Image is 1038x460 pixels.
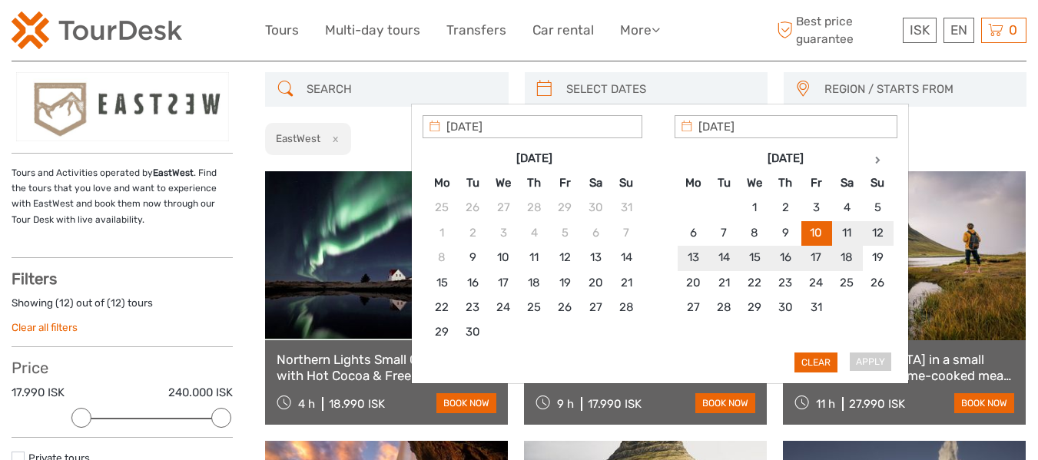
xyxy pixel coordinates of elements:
label: 240.000 ISK [168,385,233,401]
td: 3 [801,196,831,220]
a: book now [695,393,755,413]
span: Best price guarantee [773,13,899,47]
th: We [488,170,519,195]
td: 2 [457,220,488,245]
td: 13 [678,246,708,270]
div: 18.990 ISK [329,397,385,411]
td: 15 [426,270,457,295]
a: More [620,19,660,41]
td: 1 [426,220,457,245]
div: 27.990 ISK [849,397,905,411]
a: Clear all filters [12,321,78,333]
td: 11 [831,220,862,245]
td: 17 [488,270,519,295]
td: 21 [611,270,642,295]
button: x [323,131,343,147]
a: book now [954,393,1014,413]
th: [DATE] [457,146,611,170]
td: 29 [549,196,580,220]
td: 16 [457,270,488,295]
th: We [739,170,770,195]
div: Showing ( ) out of ( ) tours [12,296,233,319]
div: 17.990 ISK [588,397,642,411]
img: 1241-1_logo_thumbnail.jpeg [16,72,229,141]
td: 25 [831,270,862,295]
th: Sa [831,170,862,195]
input: SEARCH [300,76,500,103]
td: 14 [611,246,642,270]
img: 120-15d4194f-c635-41b9-a512-a3cb382bfb57_logo_small.png [12,12,182,49]
td: 1 [739,196,770,220]
td: 23 [770,270,801,295]
th: [DATE] [708,146,862,170]
td: 27 [580,296,611,320]
td: 12 [862,220,893,245]
th: Th [770,170,801,195]
span: 11 h [816,397,835,411]
td: 9 [457,246,488,270]
td: 7 [611,220,642,245]
td: 25 [426,196,457,220]
td: 6 [580,220,611,245]
input: SELECT DATES [560,76,760,103]
td: 3 [488,220,519,245]
button: Open LiveChat chat widget [177,24,195,42]
td: 26 [457,196,488,220]
td: 22 [739,270,770,295]
a: Tours [265,19,299,41]
td: 15 [739,246,770,270]
td: 18 [831,246,862,270]
td: 22 [426,296,457,320]
div: EN [943,18,974,43]
button: REGION / STARTS FROM [817,77,1019,102]
a: book now [436,393,496,413]
th: Tu [708,170,739,195]
td: 17 [801,246,831,270]
td: 10 [488,246,519,270]
td: 23 [457,296,488,320]
td: 24 [488,296,519,320]
td: 14 [708,246,739,270]
a: Car rental [532,19,594,41]
td: 20 [678,270,708,295]
span: 9 h [557,397,574,411]
td: 19 [549,270,580,295]
td: 28 [611,296,642,320]
td: 5 [862,196,893,220]
td: 31 [611,196,642,220]
td: 8 [426,246,457,270]
th: Su [862,170,893,195]
td: 6 [678,220,708,245]
td: 25 [519,296,549,320]
a: Multi-day tours [325,19,420,41]
th: Th [519,170,549,195]
th: Fr [549,170,580,195]
th: Sa [580,170,611,195]
th: Su [611,170,642,195]
td: 7 [708,220,739,245]
label: 17.990 ISK [12,385,65,401]
td: 27 [488,196,519,220]
a: Northern Lights Small Group Tour with Hot Cocoa & Free Photos [277,352,496,383]
th: Fr [801,170,831,195]
td: 27 [678,296,708,320]
th: Mo [426,170,457,195]
td: 28 [519,196,549,220]
span: 4 h [298,397,315,411]
h2: EastWest [276,132,320,144]
td: 20 [580,270,611,295]
td: 4 [519,220,549,245]
td: 29 [426,320,457,345]
th: Tu [457,170,488,195]
td: 11 [519,246,549,270]
td: 28 [708,296,739,320]
td: 8 [739,220,770,245]
td: 10 [801,220,831,245]
td: 30 [457,320,488,345]
td: 24 [801,270,831,295]
span: 0 [1006,22,1020,38]
td: 19 [862,246,893,270]
td: 31 [801,296,831,320]
h3: Price [12,359,233,377]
